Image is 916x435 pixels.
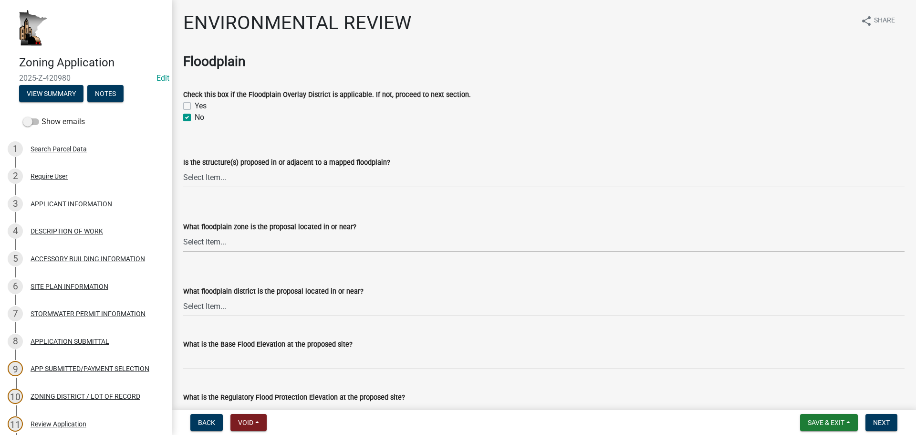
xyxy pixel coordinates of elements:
[853,11,903,30] button: shareShare
[190,414,223,431] button: Back
[238,419,253,426] span: Void
[8,306,23,321] div: 7
[183,394,405,401] label: What is the Regulatory Flood Protection Elevation at the proposed site?
[808,419,844,426] span: Save & Exit
[31,338,109,345] div: APPLICATION SUBMITTAL
[8,279,23,294] div: 6
[230,414,267,431] button: Void
[195,100,207,112] label: Yes
[31,421,86,427] div: Review Application
[8,141,23,157] div: 1
[183,92,471,98] label: Check this box if the Floodplain Overlay District is applicable. If not, proceed to next section.
[31,310,146,317] div: STORMWATER PERMIT INFORMATION
[31,393,140,400] div: ZONING DISTRICT / LOT OF RECORD
[31,283,108,290] div: SITE PLAN INFORMATION
[8,169,23,184] div: 2
[8,251,23,266] div: 5
[873,419,890,426] span: Next
[31,365,149,372] div: APP SUBMITTED/PAYMENT SELECTION
[19,85,83,102] button: View Summary
[19,10,48,46] img: Houston County, Minnesota
[865,414,897,431] button: Next
[31,146,87,152] div: Search Parcel Data
[183,53,245,69] strong: Floodplain
[31,228,103,234] div: DESCRIPTION OF WORK
[23,116,85,127] label: Show emails
[19,90,83,98] wm-modal-confirm: Summary
[8,334,23,349] div: 8
[31,255,145,262] div: ACCESSORY BUILDING INFORMATION
[8,389,23,404] div: 10
[195,112,204,123] label: No
[19,74,153,83] span: 2025-Z-420980
[87,85,124,102] button: Notes
[8,361,23,376] div: 9
[874,15,895,27] span: Share
[8,196,23,212] div: 3
[8,223,23,239] div: 4
[183,224,356,231] label: What floodplain zone is the proposal located in or near?
[183,341,353,348] label: What is the Base Flood Elevation at the proposed site?
[156,74,169,83] wm-modal-confirm: Edit Application Number
[861,15,872,27] i: share
[198,419,215,426] span: Back
[183,288,364,295] label: What floodplain district is the proposal located in or near?
[8,416,23,432] div: 11
[31,201,112,207] div: APPLICANT INFORMATION
[183,11,411,34] h1: ENVIRONMENTAL REVIEW
[31,173,68,180] div: Require User
[19,56,164,70] h4: Zoning Application
[156,74,169,83] a: Edit
[800,414,858,431] button: Save & Exit
[183,159,390,166] label: Is the structure(s) proposed in or adjacent to a mapped floodplain?
[87,90,124,98] wm-modal-confirm: Notes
